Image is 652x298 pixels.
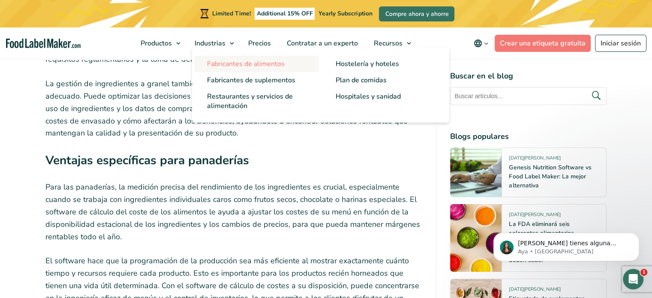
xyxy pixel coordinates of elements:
span: Additional 15% OFF [255,8,315,20]
a: Productos [133,27,185,59]
span: Contratar a un experto [284,39,359,48]
a: Genesis Nutrition Software vs Food Label Maker: La mejor alternativa [509,163,591,190]
span: [DATE][PERSON_NAME] [509,211,560,221]
input: Buscar artículos... [450,87,607,105]
span: Precios [246,39,272,48]
span: Productos [138,39,173,48]
iframe: Intercom notifications mensaje [481,215,652,275]
iframe: Intercom live chat [623,269,643,289]
a: Hostelería y hoteles [323,56,447,72]
span: Limited Time! [212,9,251,18]
a: Restaurantes y servicios de alimentación [194,88,318,114]
a: Plan de comidas [323,72,447,88]
p: Para las panaderías, la medición precisa del rendimiento de los ingredientes es crucial, especial... [45,181,423,243]
a: Fabricantes de suplementos [194,72,318,88]
span: Plan de comidas [336,75,387,85]
span: Restaurantes y servicios de alimentación [207,92,293,111]
h4: Buscar en el blog [450,70,607,82]
a: Iniciar sesión [595,35,646,52]
a: Fabricantes de alimentos [194,56,318,72]
a: Compre ahora y ahorre [379,6,454,21]
span: Hostelería y hoteles [336,59,399,69]
a: Hospitales y sanidad [323,88,447,105]
span: Fabricantes de suplementos [207,75,295,85]
span: Industrias [192,39,226,48]
span: 1 [640,269,647,276]
p: La gestión de ingredientes a granel también resulta más sencilla con un software de cálculo de co... [45,78,423,139]
span: Fabricantes de alimentos [207,59,285,69]
a: Crear una etiqueta gratuita [495,35,591,52]
span: Hospitales y sanidad [336,92,401,101]
span: [DATE][PERSON_NAME] [509,155,560,165]
a: Precios [240,27,277,59]
span: Recursos [371,39,403,48]
h4: Blogs populares [450,131,607,142]
a: Recursos [366,27,415,59]
span: [DATE][PERSON_NAME] [509,286,560,296]
strong: Ventajas específicas para panaderías [45,152,249,169]
span: Yearly Subscription [318,9,372,18]
a: Industrias [187,27,238,59]
a: Contratar a un experto [279,27,364,59]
